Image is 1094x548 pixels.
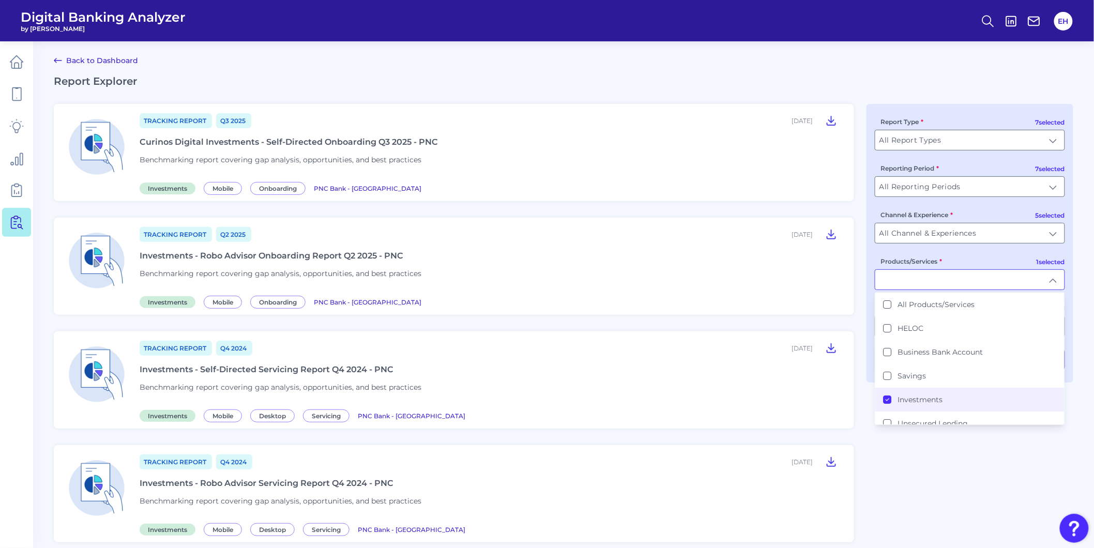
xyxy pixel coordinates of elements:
a: Servicing [303,410,354,420]
a: Tracking Report [140,454,212,469]
label: Business Bank Account [898,347,983,357]
a: PNC Bank - [GEOGRAPHIC_DATA] [358,524,465,534]
button: Investments - Robo Advisor Onboarding Report Q2 2025 - PNC [821,226,842,242]
span: PNC Bank - [GEOGRAPHIC_DATA] [314,298,421,306]
button: Open Resource Center [1060,514,1089,543]
button: Investments - Self-Directed Servicing Report Q4 2024 - PNC [821,340,842,356]
a: Servicing [303,524,354,534]
a: PNC Bank - [GEOGRAPHIC_DATA] [314,183,421,193]
span: Servicing [303,523,350,536]
div: [DATE] [792,117,813,125]
span: Mobile [204,523,242,536]
a: Onboarding [250,297,310,307]
span: Desktop [250,409,295,422]
a: Mobile [204,524,246,534]
div: Investments - Robo Advisor Onboarding Report Q2 2025 - PNC [140,251,403,261]
span: PNC Bank - [GEOGRAPHIC_DATA] [314,185,421,192]
a: Mobile [204,183,246,193]
div: [DATE] [792,231,813,238]
a: Investments [140,524,200,534]
a: Investments [140,410,200,420]
a: Q3 2025 [216,113,251,128]
label: Investments [898,395,943,404]
span: Benchmarking report covering gap analysis, opportunities, and best practices [140,269,421,278]
div: Investments - Robo Advisor Servicing Report Q4 2024 - PNC [140,478,393,488]
a: Onboarding [250,183,310,193]
label: Reporting Period [881,164,939,172]
span: Mobile [204,182,242,195]
a: Mobile [204,410,246,420]
div: [DATE] [792,458,813,466]
label: Unsecured Lending [898,419,968,428]
span: by [PERSON_NAME] [21,25,186,33]
span: Benchmarking report covering gap analysis, opportunities, and best practices [140,155,421,164]
a: Tracking Report [140,341,212,356]
span: PNC Bank - [GEOGRAPHIC_DATA] [358,412,465,420]
a: Tracking Report [140,227,212,242]
span: Onboarding [250,182,306,195]
img: Investments [62,340,131,409]
span: PNC Bank - [GEOGRAPHIC_DATA] [358,526,465,534]
span: Investments [140,296,195,308]
a: Mobile [204,297,246,307]
span: Benchmarking report covering gap analysis, opportunities, and best practices [140,496,421,506]
label: Channel & Experience [881,211,953,219]
a: Investments [140,297,200,307]
a: Q2 2025 [216,227,251,242]
span: Mobile [204,409,242,422]
span: Digital Banking Analyzer [21,9,186,25]
span: Investments [140,524,195,536]
span: Desktop [250,523,295,536]
img: Investments [62,453,131,523]
span: Benchmarking report covering gap analysis, opportunities, and best practices [140,383,421,392]
a: PNC Bank - [GEOGRAPHIC_DATA] [314,297,421,307]
div: Investments - Self-Directed Servicing Report Q4 2024 - PNC [140,364,393,374]
label: Report Type [881,118,924,126]
div: Curinos Digital Investments - Self-Directed Onboarding Q3 2025 - PNC [140,137,438,147]
label: Savings [898,371,926,380]
div: [DATE] [792,344,813,352]
button: Investments - Robo Advisor Servicing Report Q4 2024 - PNC [821,453,842,470]
a: Investments [140,183,200,193]
span: Investments [140,182,195,194]
h2: Report Explorer [54,75,1073,87]
button: Curinos Digital Investments - Self-Directed Onboarding Q3 2025 - PNC [821,112,842,129]
img: Investments [62,226,131,295]
img: Investments [62,112,131,181]
label: All Products/Services [898,300,975,309]
span: Mobile [204,296,242,309]
span: Onboarding [250,296,306,309]
label: HELOC [898,324,924,333]
label: Products/Services [881,257,943,265]
a: Q4 2024 [216,341,252,356]
button: EH [1054,12,1073,31]
a: Tracking Report [140,113,212,128]
a: PNC Bank - [GEOGRAPHIC_DATA] [358,410,465,420]
span: Investments [140,410,195,422]
span: Servicing [303,409,350,422]
a: Back to Dashboard [54,54,138,67]
a: Desktop [250,524,299,534]
a: Q4 2024 [216,454,252,469]
a: Desktop [250,410,299,420]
